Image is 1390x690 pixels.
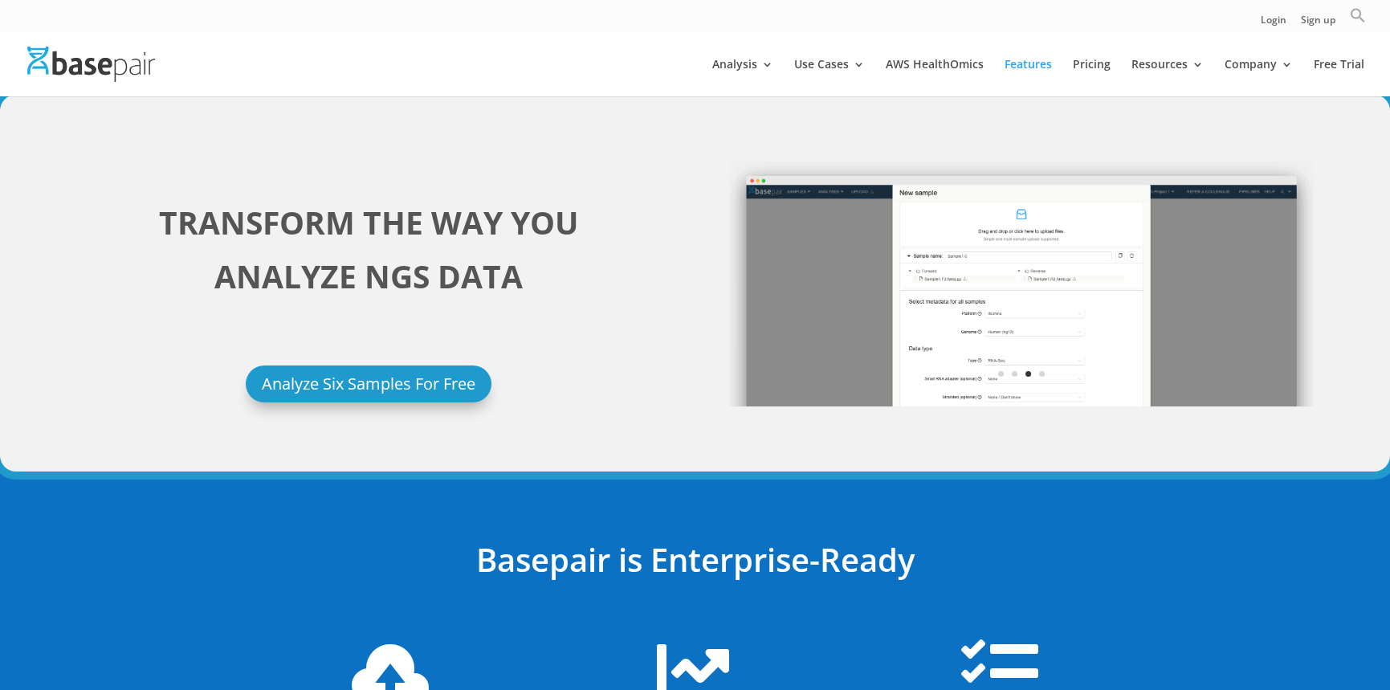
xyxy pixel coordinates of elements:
[1039,371,1045,377] a: 4
[1225,59,1293,96] a: Company
[886,59,984,96] a: AWS HealthOmics
[1314,59,1364,96] a: Free Trial
[712,59,773,96] a: Analysis
[214,255,523,297] strong: ANALYZE NGS DATA
[246,365,491,402] a: Analyze Six Samples For Free
[998,371,1004,377] a: 1
[262,537,1129,591] h2: Basepair is Enterprise-Ready
[1261,15,1286,32] a: Login
[1131,59,1204,96] a: Resources
[1012,371,1017,377] a: 2
[1005,59,1052,96] a: Features
[1301,15,1335,32] a: Sign up
[27,47,155,81] img: Basepair
[1025,371,1031,377] a: 3
[1073,59,1111,96] a: Pricing
[794,59,865,96] a: Use Cases
[159,201,578,243] strong: TRANSFORM THE WAY YOU
[1350,7,1366,23] svg: Search
[729,160,1314,468] img: screely-1570826554327.png
[1310,610,1371,671] iframe: Drift Widget Chat Controller
[1350,7,1366,32] a: Search Icon Link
